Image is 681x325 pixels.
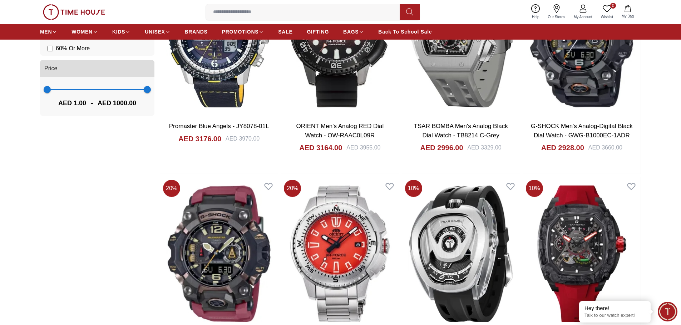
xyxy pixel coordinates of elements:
[226,134,260,143] div: AED 3970.00
[71,25,98,38] a: WOMEN
[47,46,53,51] input: 60% Or More
[222,28,259,35] span: PROMOTIONS
[44,64,57,73] span: Price
[222,25,264,38] a: PROMOTIONS
[584,305,645,312] div: Hey there!
[98,98,136,108] span: AED 1000.00
[86,97,98,109] span: -
[346,143,380,152] div: AED 3955.00
[617,4,638,20] button: My Bag
[571,14,595,20] span: My Account
[145,25,170,38] a: UNISEX
[544,3,569,21] a: Our Stores
[40,60,154,77] button: Price
[145,28,165,35] span: UNISEX
[343,25,364,38] a: BAGS
[597,3,617,21] a: 0Wishlist
[405,180,422,197] span: 10 %
[529,14,542,20] span: Help
[545,14,568,20] span: Our Stores
[185,28,208,35] span: BRANDS
[169,123,269,130] a: Promaster Blue Angels - JY8078-01L
[420,143,463,153] h4: AED 2996.00
[307,25,329,38] a: GIFTING
[43,4,105,20] img: ...
[58,98,86,108] span: AED 1.00
[112,25,130,38] a: KIDS
[526,180,543,197] span: 10 %
[278,28,292,35] span: SALE
[468,143,502,152] div: AED 3329.00
[163,180,180,197] span: 20 %
[584,313,645,319] p: Talk to our watch expert!
[278,25,292,38] a: SALE
[40,28,52,35] span: MEN
[296,123,384,139] a: ORIENT Men's Analog RED Dial Watch - OW-RAAC0L09R
[414,123,508,139] a: TSAR BOMBA Men's Analog Black Dial Watch - TB8214 C-Grey
[598,14,616,20] span: Wishlist
[619,14,637,19] span: My Bag
[343,28,359,35] span: BAGS
[112,28,125,35] span: KIDS
[658,302,677,321] div: Chat Widget
[378,28,432,35] span: Back To School Sale
[307,28,329,35] span: GIFTING
[40,25,57,38] a: MEN
[56,44,90,53] span: 60 % Or More
[178,134,221,144] h4: AED 3176.00
[71,28,93,35] span: WOMEN
[185,25,208,38] a: BRANDS
[541,143,584,153] h4: AED 2928.00
[284,180,301,197] span: 20 %
[528,3,544,21] a: Help
[610,3,616,9] span: 0
[378,25,432,38] a: Back To School Sale
[531,123,633,139] a: G-SHOCK Men's Analog-Digital Black Dial Watch - GWG-B1000EC-1ADR
[299,143,342,153] h4: AED 3164.00
[588,143,622,152] div: AED 3660.00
